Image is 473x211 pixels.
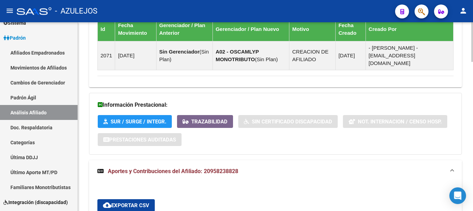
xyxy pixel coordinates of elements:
th: Id [98,17,115,41]
button: SUR / SURGE / INTEGR. [98,115,172,128]
th: Fecha Movimiento [115,17,156,41]
mat-icon: cloud_download [103,201,111,209]
span: Exportar CSV [103,202,149,209]
span: Sin Plan [257,56,276,62]
th: Motivo [289,17,336,41]
span: Aportes y Contribuciones del Afiliado: 20958238828 [108,168,238,175]
span: Prestaciones Auditadas [109,137,176,143]
td: CREACION DE AFILIADO [289,41,336,70]
td: - [PERSON_NAME] - [EMAIL_ADDRESS][DOMAIN_NAME] [366,41,453,70]
mat-expansion-panel-header: Aportes y Contribuciones del Afiliado: 20958238828 [89,160,462,182]
span: Trazabilidad [191,119,227,125]
span: SUR / SURGE / INTEGR. [111,119,166,125]
th: Fecha Creado [336,17,366,41]
td: ( ) [213,41,289,70]
span: Sin Certificado Discapacidad [252,119,332,125]
button: Trazabilidad [177,115,233,128]
span: Not. Internacion / Censo Hosp. [358,119,442,125]
th: Gerenciador / Plan Anterior [156,17,213,41]
th: Creado Por [366,17,453,41]
td: [DATE] [336,41,366,70]
button: Not. Internacion / Censo Hosp. [343,115,447,128]
button: Sin Certificado Discapacidad [238,115,338,128]
div: Open Intercom Messenger [449,187,466,204]
strong: Sin Gerenciador [159,49,200,55]
h3: Información Prestacional: [98,100,453,110]
td: [DATE] [115,41,156,70]
strong: A02 - OSCAMLYP MONOTRIBUTO [216,49,259,62]
button: Prestaciones Auditadas [98,133,182,146]
td: 2071 [98,41,115,70]
th: Gerenciador / Plan Nuevo [213,17,289,41]
span: Padrón [3,34,26,42]
span: Sistema [3,19,26,27]
span: Integración (discapacidad) [3,198,68,206]
mat-icon: menu [6,7,14,15]
span: Sin Plan [159,49,209,62]
span: - AZULEJOS [55,3,97,19]
td: ( ) [156,41,213,70]
mat-icon: person [459,7,467,15]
